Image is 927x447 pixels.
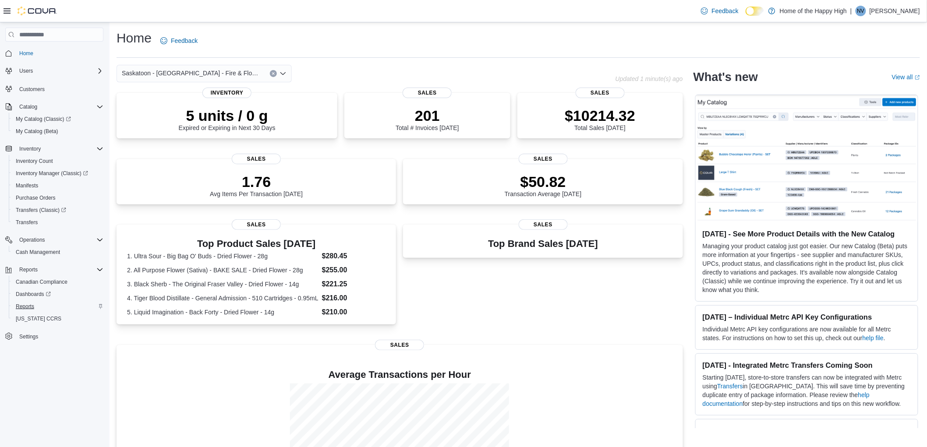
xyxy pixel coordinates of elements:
button: Users [16,66,36,76]
a: Transfers [12,217,41,228]
button: Reports [9,300,107,313]
span: Reports [12,301,103,312]
a: Dashboards [12,289,54,299]
a: View allExternal link [892,74,920,81]
button: Operations [2,234,107,246]
span: Dashboards [16,291,51,298]
button: Users [2,65,107,77]
button: Open list of options [280,70,287,77]
img: Cova [18,7,57,15]
span: Inventory Manager (Classic) [16,170,88,177]
a: Reports [12,301,38,312]
h1: Home [117,29,152,47]
span: Canadian Compliance [16,278,67,285]
span: My Catalog (Beta) [12,126,103,137]
span: Users [16,66,103,76]
span: Inventory [16,144,103,154]
a: My Catalog (Classic) [12,114,74,124]
div: Transaction Average [DATE] [505,173,582,197]
button: Clear input [270,70,277,77]
span: My Catalog (Beta) [16,128,58,135]
a: Purchase Orders [12,193,59,203]
input: Dark Mode [746,7,764,16]
dt: 5. Liquid Imagination - Back Forty - Dried Flower - 14g [127,308,318,317]
button: Manifests [9,180,107,192]
dt: 1. Ultra Sour - Big Bag O' Buds - Dried Flower - 28g [127,252,318,260]
a: My Catalog (Beta) [12,126,62,137]
dt: 4. Tiger Blood Distillate - General Admission - 510 Cartridges - 0.95mL [127,294,318,303]
p: Starting [DATE], store-to-store transfers can now be integrated with Metrc using in [GEOGRAPHIC_D... [703,373,911,408]
a: Home [16,48,37,59]
span: Canadian Compliance [12,277,103,287]
button: Customers [2,82,107,95]
button: Inventory [16,144,44,154]
h4: Average Transactions per Hour [124,370,676,380]
span: Reports [16,264,103,275]
a: Inventory Manager (Classic) [9,167,107,180]
a: Transfers (Classic) [9,204,107,216]
span: Cash Management [16,249,60,256]
span: Inventory [19,145,41,152]
a: Customers [16,84,48,95]
span: Reports [19,266,38,273]
button: Canadian Compliance [9,276,107,288]
h3: [DATE] - Old Hub End Date [703,426,911,435]
a: Dashboards [9,288,107,300]
dd: $216.00 [322,293,386,303]
a: help documentation [703,391,870,407]
dt: 2. All Purpose Flower (Sativa) - BAKE SALE - Dried Flower - 28g [127,266,318,275]
span: NV [857,6,865,16]
button: Operations [16,235,49,245]
nav: Complex example [5,43,103,366]
span: Transfers [16,219,38,226]
p: | [850,6,852,16]
button: My Catalog (Beta) [9,125,107,137]
span: Settings [16,331,103,342]
button: Cash Management [9,246,107,258]
span: Transfers (Classic) [16,207,66,214]
h3: [DATE] – Individual Metrc API Key Configurations [703,313,911,321]
span: Home [16,48,103,59]
dd: $255.00 [322,265,386,275]
span: Transfers [12,217,103,228]
button: Home [2,47,107,60]
span: Cash Management [12,247,103,257]
div: Total Sales [DATE] [565,107,635,131]
dd: $210.00 [322,307,386,317]
svg: External link [915,75,920,80]
span: [US_STATE] CCRS [16,315,61,322]
h3: [DATE] - Integrated Metrc Transfers Coming Soon [703,361,911,370]
p: Updated 1 minute(s) ago [616,75,683,82]
a: Transfers (Classic) [12,205,70,215]
span: Sales [403,88,452,98]
button: Transfers [9,216,107,229]
dd: $280.45 [322,251,386,261]
span: My Catalog (Classic) [16,116,71,123]
span: Feedback [711,7,738,15]
span: My Catalog (Classic) [12,114,103,124]
p: $50.82 [505,173,582,190]
a: Cash Management [12,247,64,257]
span: Sales [519,219,568,230]
span: Inventory Count [12,156,103,166]
a: Feedback [157,32,201,49]
a: My Catalog (Classic) [9,113,107,125]
p: 5 units / 0 g [179,107,276,124]
span: Catalog [19,103,37,110]
dt: 3. Black Sherb - The Original Fraser Valley - Dried Flower - 14g [127,280,318,289]
span: Customers [16,83,103,94]
span: Users [19,67,33,74]
span: Purchase Orders [12,193,103,203]
span: Sales [375,340,424,350]
a: Manifests [12,180,42,191]
span: Manifests [16,182,38,189]
span: Home [19,50,33,57]
button: Settings [2,330,107,343]
div: Total # Invoices [DATE] [396,107,459,131]
a: [US_STATE] CCRS [12,313,65,324]
p: 1.76 [210,173,303,190]
button: Purchase Orders [9,192,107,204]
span: Sales [232,219,281,230]
span: Settings [19,333,38,340]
